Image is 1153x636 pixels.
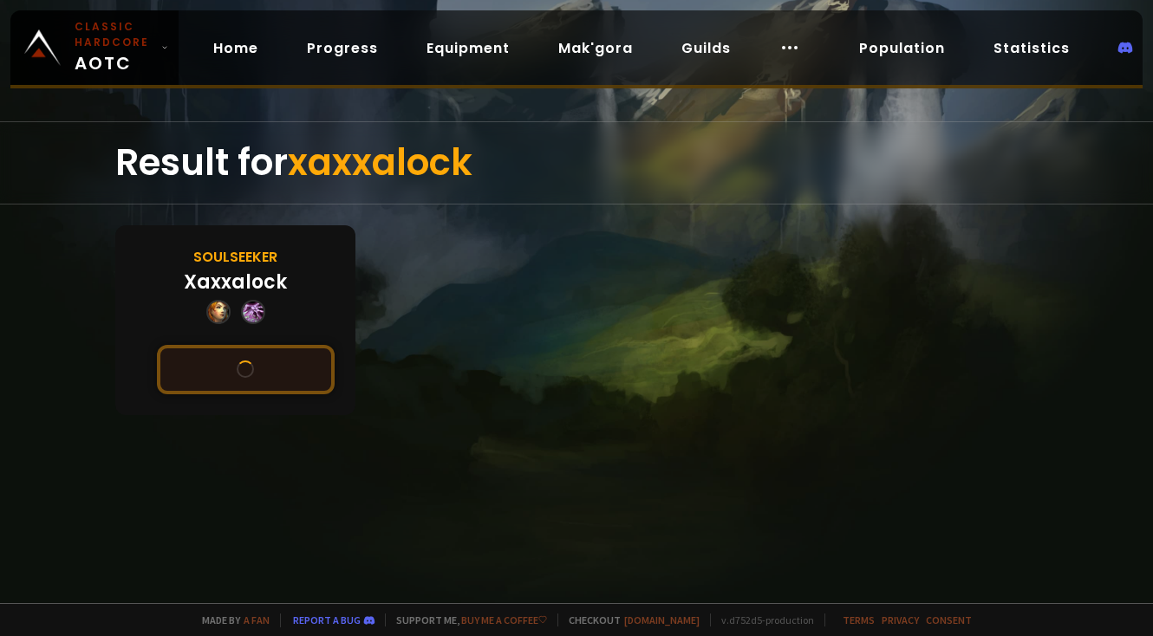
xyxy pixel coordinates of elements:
[557,613,700,626] span: Checkout
[244,613,270,626] a: a fan
[293,613,361,626] a: Report a bug
[882,613,919,626] a: Privacy
[843,613,875,626] a: Terms
[668,30,745,66] a: Guilds
[157,345,335,394] button: See this character
[413,30,524,66] a: Equipment
[115,122,1038,204] div: Result for
[926,613,972,626] a: Consent
[192,613,270,626] span: Made by
[710,613,814,626] span: v. d752d5 - production
[10,10,179,85] a: Classic HardcoreAOTC
[461,613,547,626] a: Buy me a coffee
[75,19,154,50] small: Classic Hardcore
[385,613,547,626] span: Support me,
[624,613,700,626] a: [DOMAIN_NAME]
[193,246,277,268] div: Soulseeker
[288,137,472,188] span: xaxxalock
[980,30,1084,66] a: Statistics
[293,30,392,66] a: Progress
[845,30,959,66] a: Population
[184,268,287,296] div: Xaxxalock
[75,19,154,76] span: AOTC
[544,30,647,66] a: Mak'gora
[199,30,272,66] a: Home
